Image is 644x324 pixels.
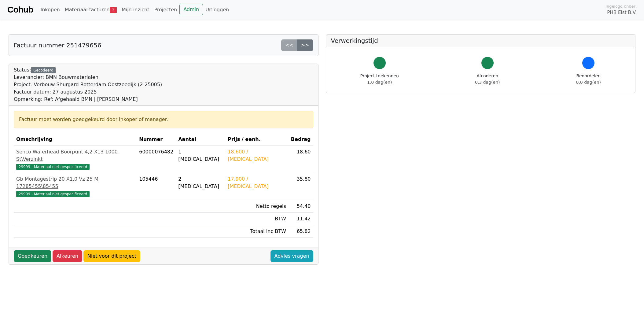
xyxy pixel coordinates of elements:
[605,3,637,9] span: Ingelogd onder:
[14,42,101,49] h5: Factuur nummer 251479656
[475,80,500,85] span: 0.3 dag(en)
[16,148,134,163] div: Senco Waferhead Boorpunt 4,2 X13 1000 St\Verzinkt
[289,146,313,173] td: 18.60
[38,4,62,16] a: Inkopen
[110,7,117,13] span: 2
[360,73,399,86] div: Project toekennen
[203,4,231,16] a: Uitloggen
[178,148,223,163] div: 1 [MEDICAL_DATA]
[289,213,313,225] td: 11.42
[297,39,313,51] a: >>
[7,2,33,17] a: Cohub
[607,9,637,16] span: PHB Elst B.V.
[176,133,225,146] th: Aantal
[367,80,392,85] span: 1.0 dag(en)
[14,66,162,103] div: Status:
[225,133,289,146] th: Prijs / eenh.
[14,74,162,81] div: Leverancier: BMN Bouwmaterialen
[14,96,162,103] div: Opmerking: Ref: Afgehaald BMN | [PERSON_NAME]
[16,191,90,197] span: 29999 - Materiaal niet gespecificeerd
[475,73,500,86] div: Afcoderen
[270,250,313,262] a: Advies vragen
[228,175,286,190] div: 17.900 / [MEDICAL_DATA]
[53,250,82,262] a: Afkeuren
[225,200,289,213] td: Netto regels
[179,4,203,15] a: Admin
[178,175,223,190] div: 2 [MEDICAL_DATA]
[16,164,90,170] span: 29999 - Materiaal niet gespecificeerd
[119,4,152,16] a: Mijn inzicht
[14,133,137,146] th: Omschrijving
[289,200,313,213] td: 54.40
[14,250,51,262] a: Goedkeuren
[14,81,162,88] div: Project: Verbouw Shurgard Rotterdam Oostzeedijk (2-25005)
[137,133,176,146] th: Nummer
[576,73,601,86] div: Beoordelen
[137,146,176,173] td: 60000076482
[16,175,134,190] div: Gb Montagestrip 20 X1,0 Vz 25 M 17285455\85455
[152,4,179,16] a: Projecten
[289,133,313,146] th: Bedrag
[137,173,176,200] td: 105446
[228,148,286,163] div: 18.600 / [MEDICAL_DATA]
[225,213,289,225] td: BTW
[14,88,162,96] div: Factuur datum: 27 augustus 2025
[289,225,313,238] td: 65.82
[225,225,289,238] td: Totaal inc BTW
[19,116,308,123] div: Factuur moet worden goedgekeurd door inkoper of manager.
[289,173,313,200] td: 35.80
[16,148,134,170] a: Senco Waferhead Boorpunt 4,2 X13 1000 St\Verzinkt29999 - Materiaal niet gespecificeerd
[576,80,601,85] span: 0.0 dag(en)
[62,4,119,16] a: Materiaal facturen2
[31,67,56,73] div: Gecodeerd
[16,175,134,197] a: Gb Montagestrip 20 X1,0 Vz 25 M 17285455\8545529999 - Materiaal niet gespecificeerd
[83,250,140,262] a: Niet voor dit project
[331,37,631,44] h5: Verwerkingstijd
